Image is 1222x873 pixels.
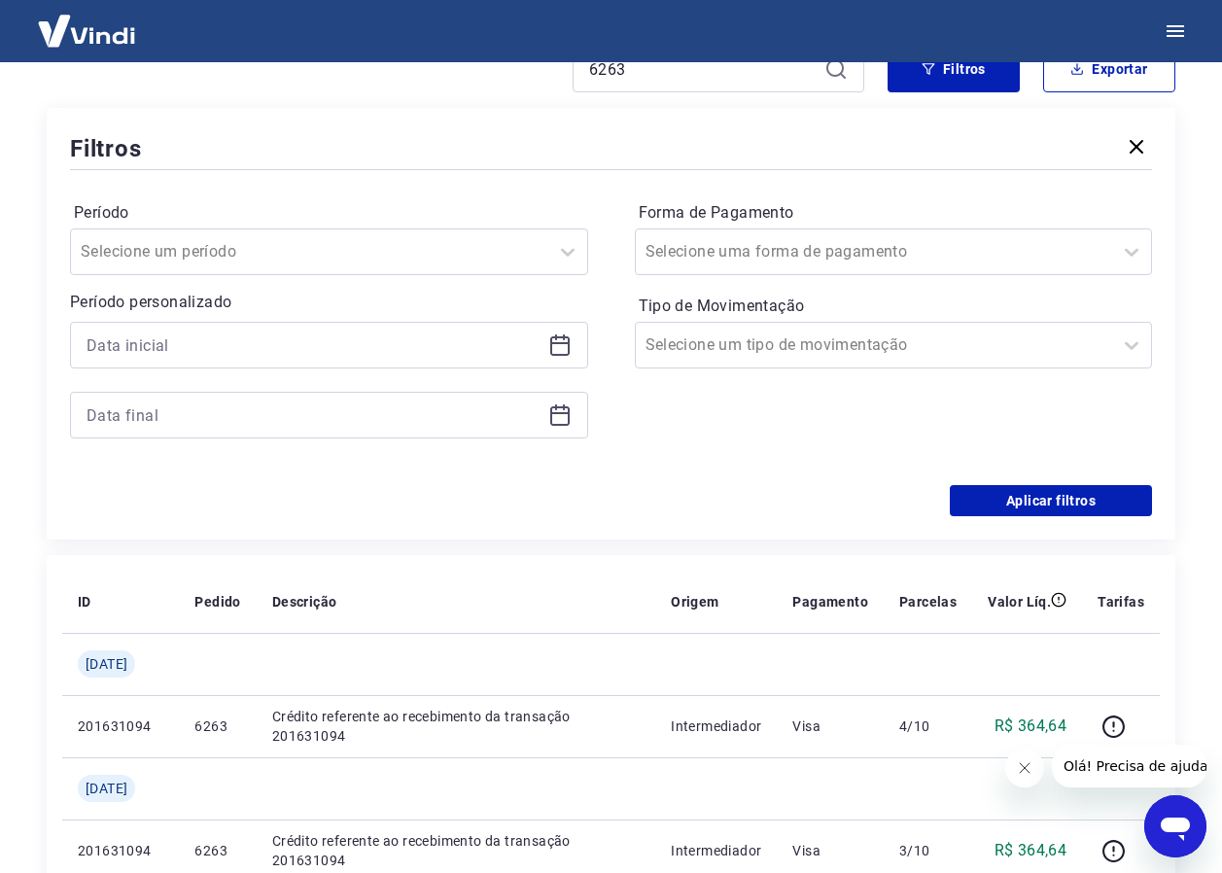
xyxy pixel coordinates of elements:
p: 3/10 [899,841,957,860]
p: Valor Líq. [988,592,1051,611]
span: [DATE] [86,779,127,798]
p: Descrição [272,592,337,611]
iframe: Botão para abrir a janela de mensagens [1144,795,1206,857]
p: Intermediador [671,716,761,736]
input: Data inicial [87,331,541,360]
p: Origem [671,592,718,611]
p: Crédito referente ao recebimento da transação 201631094 [272,707,640,746]
p: ID [78,592,91,611]
p: 201631094 [78,841,163,860]
label: Tipo de Movimentação [639,295,1149,318]
p: R$ 364,64 [995,715,1067,738]
p: Visa [792,841,868,860]
p: Pagamento [792,592,868,611]
input: Busque pelo número do pedido [589,54,817,84]
button: Filtros [888,46,1020,92]
h5: Filtros [70,133,142,164]
p: R$ 364,64 [995,839,1067,862]
p: Intermediador [671,841,761,860]
label: Período [74,201,584,225]
button: Exportar [1043,46,1175,92]
p: Pedido [194,592,240,611]
p: Tarifas [1098,592,1144,611]
p: 6263 [194,841,240,860]
p: 6263 [194,716,240,736]
span: [DATE] [86,654,127,674]
input: Data final [87,401,541,430]
span: Olá! Precisa de ajuda? [12,14,163,29]
p: Período personalizado [70,291,588,314]
img: Vindi [23,1,150,60]
iframe: Fechar mensagem [1005,749,1044,787]
p: Crédito referente ao recebimento da transação 201631094 [272,831,640,870]
iframe: Mensagem da empresa [1052,745,1206,787]
p: Visa [792,716,868,736]
p: Parcelas [899,592,957,611]
p: 201631094 [78,716,163,736]
p: 4/10 [899,716,957,736]
button: Aplicar filtros [950,485,1152,516]
label: Forma de Pagamento [639,201,1149,225]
